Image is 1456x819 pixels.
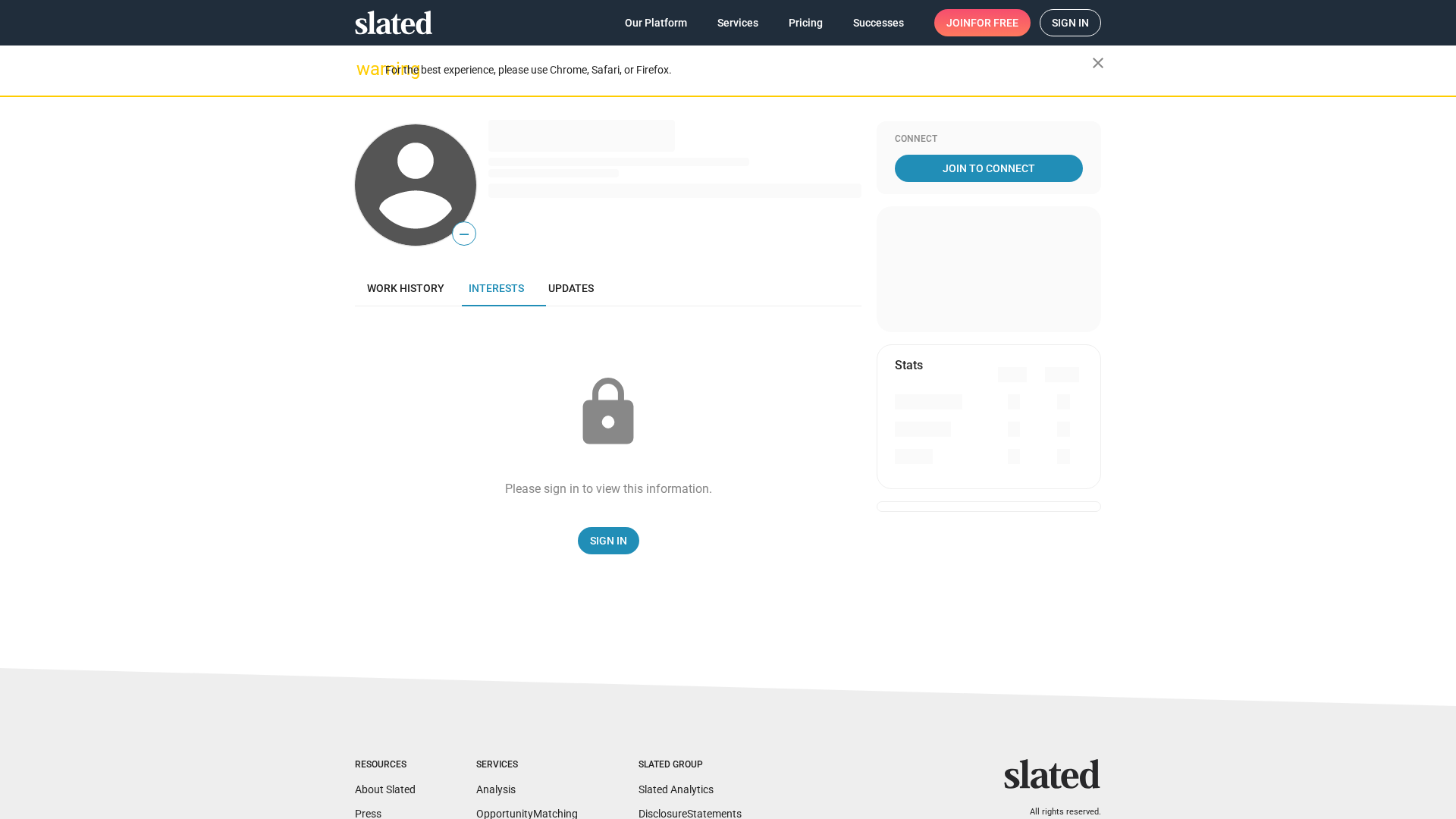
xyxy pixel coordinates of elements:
[367,282,444,294] span: Work history
[476,759,578,771] div: Services
[853,9,904,36] span: Successes
[355,270,457,306] a: Work history
[625,9,687,36] span: Our Platform
[898,155,1080,182] span: Join To Connect
[639,759,742,771] div: Slated Group
[717,9,758,36] span: Services
[1089,54,1107,72] mat-icon: close
[895,155,1083,182] a: Join To Connect
[570,375,646,450] mat-icon: lock
[385,60,1092,80] div: For the best experience, please use Chrome, Safari, or Firefox.
[934,9,1031,36] a: Joinfor free
[355,783,416,795] a: About Slated
[355,759,416,771] div: Resources
[457,270,536,306] a: Interests
[971,9,1018,36] span: for free
[777,9,835,36] a: Pricing
[841,9,916,36] a: Successes
[639,783,714,795] a: Slated Analytics
[789,9,823,36] span: Pricing
[453,224,475,244] span: —
[613,9,699,36] a: Our Platform
[895,357,923,373] mat-card-title: Stats
[1052,10,1089,36] span: Sign in
[548,282,594,294] span: Updates
[590,527,627,554] span: Sign In
[578,527,639,554] a: Sign In
[476,783,516,795] a: Analysis
[469,282,524,294] span: Interests
[536,270,606,306] a: Updates
[895,133,1083,146] div: Connect
[946,9,1018,36] span: Join
[505,481,712,497] div: Please sign in to view this information.
[1040,9,1101,36] a: Sign in
[356,60,375,78] mat-icon: warning
[705,9,770,36] a: Services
